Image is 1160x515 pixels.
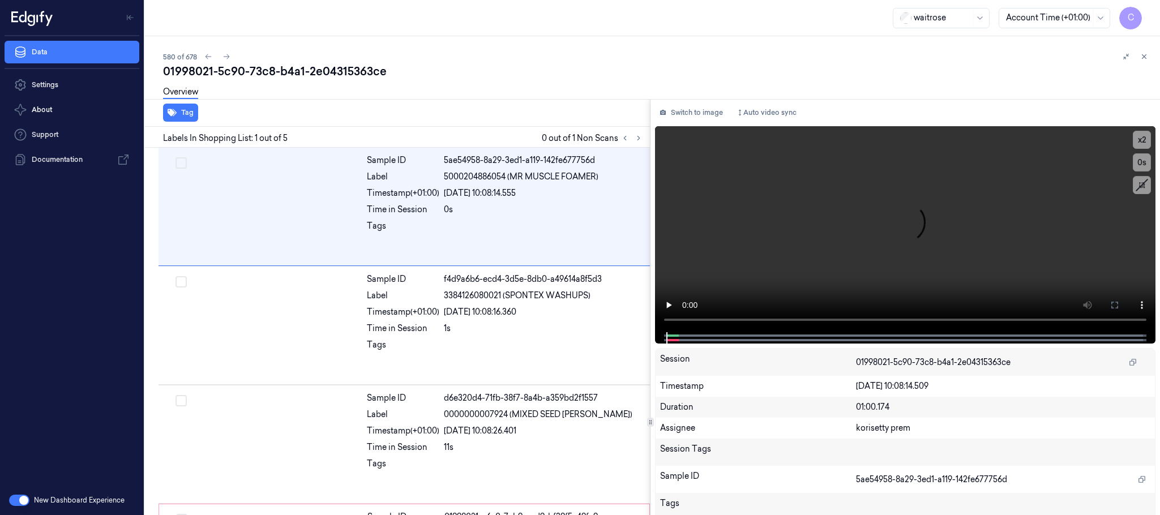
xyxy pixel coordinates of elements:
button: Select row [176,157,187,169]
span: 01998021-5c90-73c8-b4a1-2e04315363ce [856,357,1011,368]
div: Sample ID [367,392,439,404]
button: Auto video sync [732,104,801,122]
button: C [1119,7,1142,29]
div: Session [660,353,856,371]
div: 1s [444,323,643,334]
button: Select row [176,276,187,287]
div: Sample ID [367,273,439,285]
a: Documentation [5,148,139,171]
button: About [5,98,139,121]
div: [DATE] 10:08:16.360 [444,306,643,318]
a: Support [5,123,139,146]
div: Sample ID [367,154,439,166]
div: Time in Session [367,441,439,453]
span: Labels In Shopping List: 1 out of 5 [163,132,288,144]
div: 0s [444,204,643,216]
div: Tags [367,220,439,238]
a: Settings [5,74,139,96]
div: Duration [660,401,856,413]
span: 5ae54958-8a29-3ed1-a119-142fe677756d [856,474,1007,486]
button: Tag [163,104,198,122]
div: Timestamp (+01:00) [367,306,439,318]
span: 0 out of 1 Non Scans [542,131,645,145]
div: Label [367,409,439,420]
div: Label [367,171,439,183]
div: Time in Session [367,323,439,334]
div: Sample ID [660,470,856,488]
span: 5000204886054 (MR MUSCLE FOAMER) [444,171,598,183]
div: [DATE] 10:08:26.401 [444,425,643,437]
span: 0000000007924 (MIXED SEED [PERSON_NAME]) [444,409,632,420]
div: Label [367,290,439,302]
span: 3384126080021 (SPONTEX WASHUPS) [444,290,590,302]
button: Switch to image [655,104,727,122]
div: 11s [444,441,643,453]
span: 580 of 678 [163,52,197,62]
div: korisetty prem [856,422,1150,434]
div: f4d9a6b6-ecd4-3d5e-8db0-a49614a8f5d3 [444,273,643,285]
div: 5ae54958-8a29-3ed1-a119-142fe677756d [444,154,643,166]
button: Toggle Navigation [121,8,139,27]
a: Data [5,41,139,63]
button: 0s [1133,153,1151,171]
div: [DATE] 10:08:14.555 [444,187,643,199]
div: Timestamp (+01:00) [367,187,439,199]
div: 01998021-5c90-73c8-b4a1-2e04315363ce [163,63,1151,79]
div: Tags [367,339,439,357]
div: Tags [367,458,439,476]
div: Session Tags [660,443,856,461]
div: Timestamp [660,380,856,392]
div: Timestamp (+01:00) [367,425,439,437]
button: Select row [176,395,187,406]
div: d6e320d4-71fb-38f7-8a4b-a359bd2f1557 [444,392,643,404]
div: [DATE] 10:08:14.509 [856,380,1150,392]
button: x2 [1133,131,1151,149]
div: 01:00.174 [856,401,1150,413]
div: Time in Session [367,204,439,216]
a: Overview [163,86,198,99]
div: Assignee [660,422,856,434]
